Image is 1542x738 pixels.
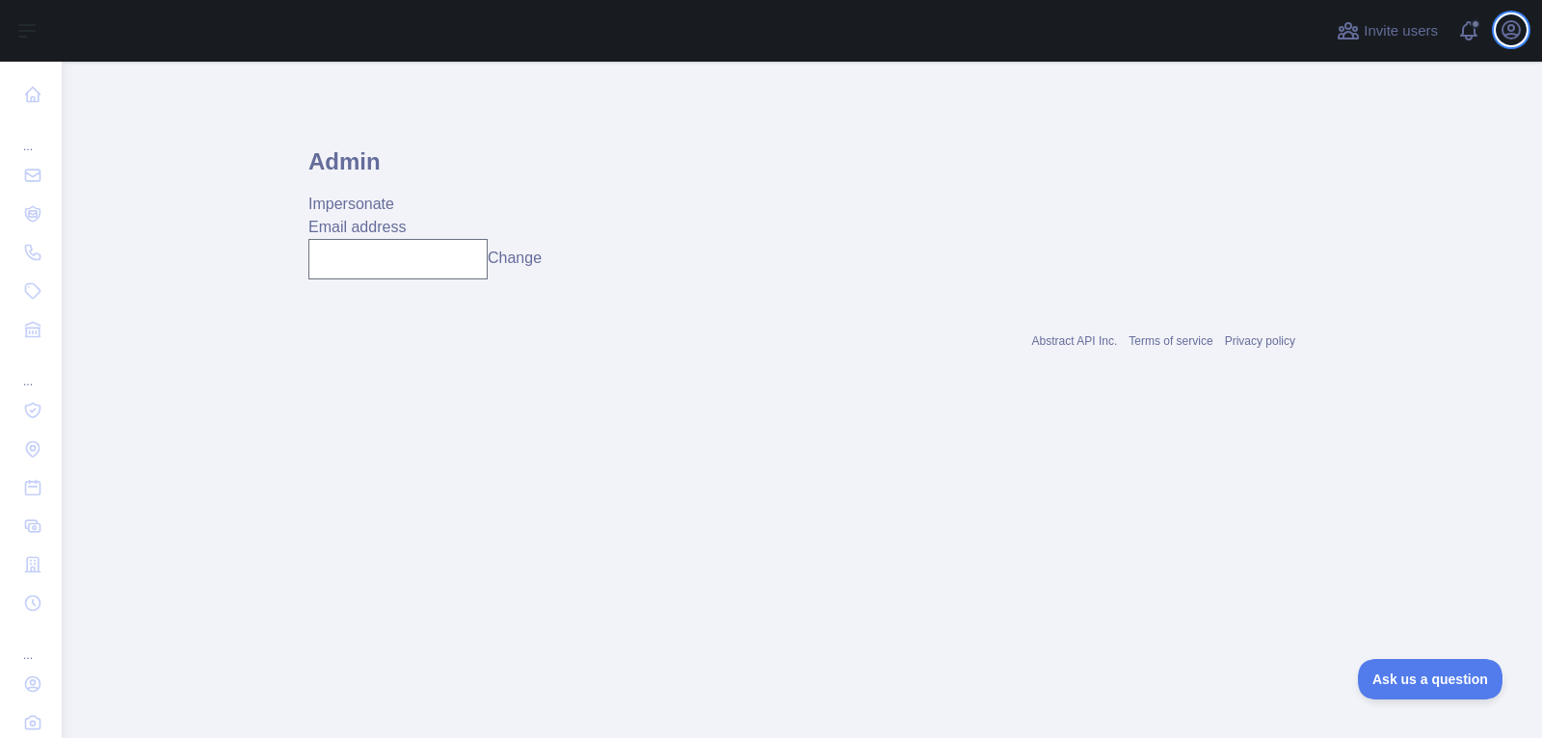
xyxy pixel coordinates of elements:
[1333,15,1442,46] button: Invite users
[15,351,46,389] div: ...
[308,193,1295,216] div: Impersonate
[1129,334,1212,348] a: Terms of service
[308,219,406,235] label: Email address
[308,146,1295,193] h1: Admin
[1225,334,1295,348] a: Privacy policy
[1358,659,1503,699] iframe: Toggle Customer Support
[15,624,46,663] div: ...
[15,116,46,154] div: ...
[1364,20,1438,42] span: Invite users
[1032,334,1118,348] a: Abstract API Inc.
[488,247,542,270] button: Change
